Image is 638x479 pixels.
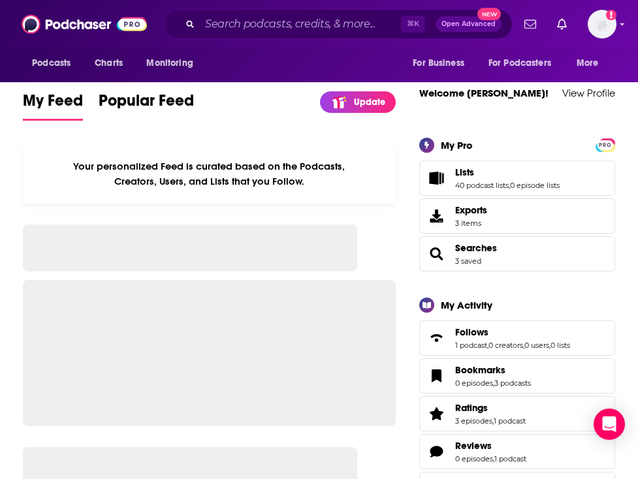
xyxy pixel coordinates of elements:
a: 40 podcast lists [455,181,509,190]
a: 3 episodes [455,416,492,425]
span: , [523,341,524,350]
a: Bookmarks [455,364,531,376]
span: , [493,454,494,463]
span: Reviews [455,440,492,452]
span: More [577,54,599,72]
a: Searches [424,245,450,263]
button: open menu [567,51,615,76]
div: My Pro [441,139,473,151]
span: 3 items [455,219,487,228]
input: Search podcasts, credits, & more... [200,14,401,35]
span: , [549,341,550,350]
span: Follows [419,320,615,356]
a: Charts [86,51,131,76]
a: 0 lists [550,341,570,350]
a: 0 creators [488,341,523,350]
span: Charts [95,54,123,72]
span: , [493,379,494,388]
span: ⌘ K [401,16,425,33]
a: 0 episodes [455,379,493,388]
button: open menu [480,51,570,76]
img: Podchaser - Follow, Share and Rate Podcasts [22,12,147,37]
span: For Podcasters [488,54,551,72]
span: Ratings [419,396,615,431]
div: Open Intercom Messenger [594,409,625,440]
button: open menu [23,51,88,76]
a: Ratings [455,402,526,414]
a: Follows [455,326,570,338]
span: Reviews [419,434,615,469]
a: Ratings [424,405,450,423]
span: Exports [455,204,487,216]
div: Your personalized Feed is curated based on the Podcasts, Creators, Users, and Lists that you Follow. [23,144,395,204]
p: Update [354,97,385,108]
a: Show notifications dropdown [519,13,541,35]
span: Open Advanced [441,21,496,27]
div: My Activity [441,299,492,311]
a: 1 podcast [494,454,526,463]
a: Lists [424,169,450,187]
span: Bookmarks [455,364,505,376]
span: Popular Feed [99,91,194,118]
a: 1 podcast [494,416,526,425]
a: Searches [455,242,497,254]
a: Lists [455,166,560,178]
button: open menu [404,51,481,76]
span: Ratings [455,402,488,414]
img: User Profile [588,10,616,39]
span: Lists [455,166,474,178]
a: Follows [424,329,450,347]
a: Popular Feed [99,91,194,121]
a: 0 episodes [455,454,493,463]
a: My Feed [23,91,83,121]
a: Update [320,91,396,113]
a: PRO [598,140,613,149]
span: For Business [413,54,464,72]
a: 3 podcasts [494,379,531,388]
a: Exports [419,198,615,234]
a: Bookmarks [424,367,450,385]
span: My Feed [23,91,83,118]
a: Reviews [424,442,450,461]
span: Logged in as SkyHorsePub35 [588,10,616,39]
a: Reviews [455,440,526,452]
span: Monitoring [146,54,193,72]
a: 1 podcast [455,341,487,350]
a: Show notifications dropdown [552,13,572,35]
button: open menu [137,51,210,76]
span: , [509,181,510,190]
span: , [492,416,494,425]
a: 0 episode lists [510,181,560,190]
span: New [477,8,501,20]
svg: Add a profile image [606,10,616,20]
button: Show profile menu [588,10,616,39]
a: 0 users [524,341,549,350]
span: Lists [419,161,615,196]
span: Follows [455,326,488,338]
span: Exports [424,207,450,225]
span: Bookmarks [419,358,615,394]
span: Podcasts [32,54,71,72]
span: , [487,341,488,350]
a: View Profile [562,87,615,99]
a: 3 saved [455,256,481,266]
div: Search podcasts, credits, & more... [164,9,513,39]
a: Welcome [PERSON_NAME]! [419,87,549,99]
button: Open AdvancedNew [436,16,502,32]
span: Searches [419,236,615,271]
